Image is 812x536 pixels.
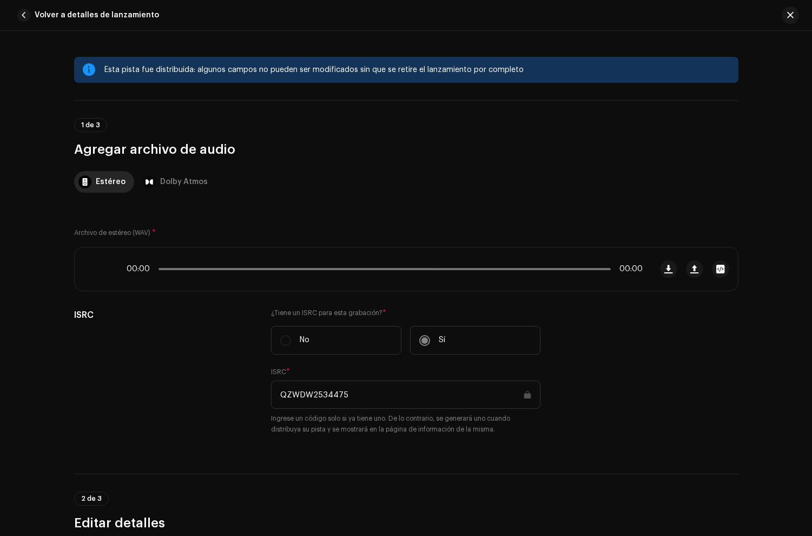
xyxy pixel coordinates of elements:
[300,335,309,346] p: No
[74,141,738,158] h3: Agregar archivo de audio
[271,368,290,376] label: ISRC
[271,309,540,317] label: ¿Tiene un ISRC para esta grabación?
[439,335,445,346] p: Sí
[615,265,643,273] span: 00:00
[74,514,738,532] h3: Editar detalles
[271,413,540,435] small: Ingrese un código solo si ya tiene uno. De lo contrario, se generará uno cuando distribuya su pis...
[271,381,540,409] input: ABXYZ#######
[160,171,208,193] div: Dolby Atmos
[74,309,254,322] h5: ISRC
[104,63,730,76] div: Esta pista fue distribuida: algunos campos no pueden ser modificados sin que se retire el lanzami...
